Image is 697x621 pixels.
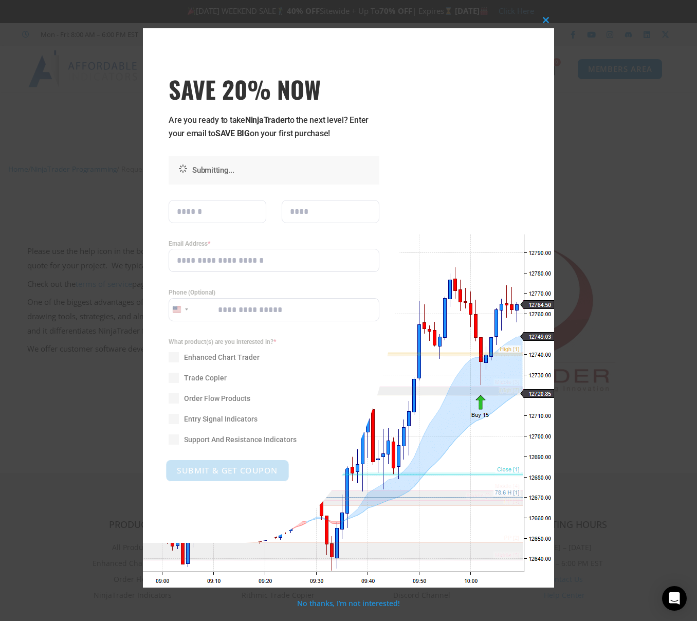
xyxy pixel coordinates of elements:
[297,598,399,608] a: No thanks, I’m not interested!
[169,114,379,140] p: Are you ready to take to the next level? Enter your email to on your first purchase!
[192,163,374,177] p: Submitting...
[662,586,687,611] div: Open Intercom Messenger
[215,129,250,138] strong: SAVE BIG
[245,115,287,125] strong: NinjaTrader
[169,75,379,103] span: SAVE 20% NOW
